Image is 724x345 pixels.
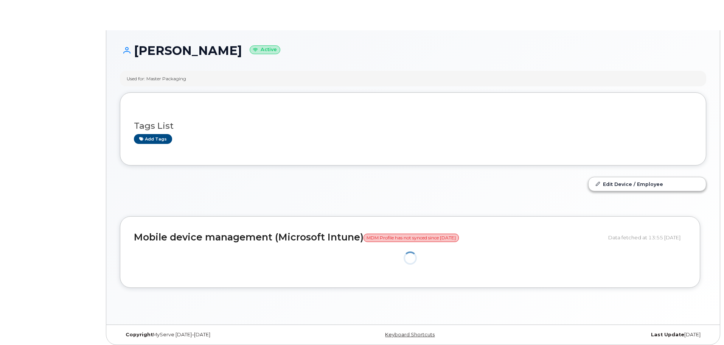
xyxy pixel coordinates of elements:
h1: [PERSON_NAME] [120,44,706,57]
div: [DATE] [511,332,706,338]
div: Data fetched at 13:55 [DATE] [608,230,686,245]
strong: Last Update [651,332,684,337]
h3: Tags List [134,121,692,131]
a: Edit Device / Employee [589,177,706,191]
span: MDM Profile has not synced since [DATE] [364,234,459,242]
small: Active [250,45,280,54]
div: MyServe [DATE]–[DATE] [120,332,315,338]
div: Used for: Master Packaging [127,75,186,82]
strong: Copyright [126,332,153,337]
h2: Mobile device management (Microsoft Intune) [134,232,603,243]
a: Keyboard Shortcuts [385,332,435,337]
a: Add tags [134,134,172,144]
